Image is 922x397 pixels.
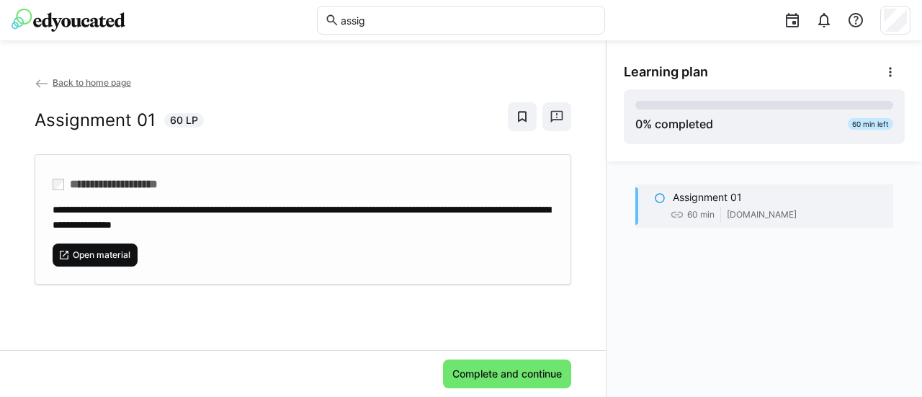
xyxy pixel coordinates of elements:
[35,110,156,131] h2: Assignment 01
[53,244,138,267] button: Open material
[635,115,713,133] div: % completed
[443,360,571,388] button: Complete and continue
[339,14,597,27] input: Search skills and learning paths…
[673,190,742,205] p: Assignment 01
[848,118,893,130] div: 60 min left
[450,367,564,381] span: Complete and continue
[687,209,715,220] span: 60 min
[71,249,132,261] span: Open material
[170,113,198,128] span: 60 LP
[624,64,708,80] span: Learning plan
[53,77,131,88] span: Back to home page
[635,117,643,131] span: 0
[727,209,797,220] span: [DOMAIN_NAME]
[35,77,131,88] a: Back to home page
